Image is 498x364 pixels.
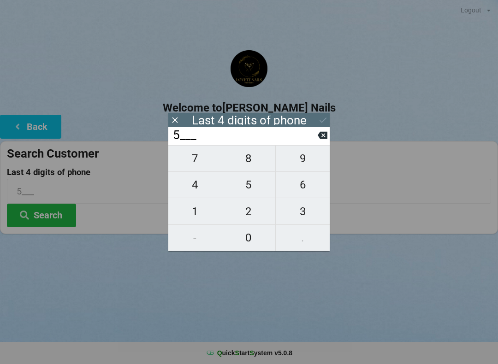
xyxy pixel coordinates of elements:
button: 6 [276,172,330,198]
button: 1 [168,198,222,224]
button: 0 [222,225,276,251]
span: 4 [168,175,222,194]
button: 2 [222,198,276,224]
span: 0 [222,228,276,247]
span: 3 [276,202,330,221]
span: 7 [168,149,222,168]
button: 4 [168,172,222,198]
button: 9 [276,145,330,172]
button: 8 [222,145,276,172]
div: Last 4 digits of phone [192,116,307,125]
span: 1 [168,202,222,221]
span: 9 [276,149,330,168]
span: 2 [222,202,276,221]
span: 8 [222,149,276,168]
button: 3 [276,198,330,224]
span: 6 [276,175,330,194]
span: 5 [222,175,276,194]
button: 7 [168,145,222,172]
button: 5 [222,172,276,198]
